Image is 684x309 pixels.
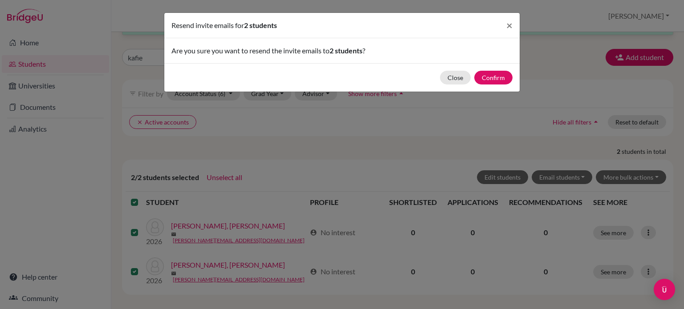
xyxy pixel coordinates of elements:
[171,45,513,56] p: Are you sure you want to resend the invite emails to ?
[506,19,513,32] span: ×
[440,71,471,84] button: Close
[244,21,277,29] span: 2 students
[474,71,513,84] button: Confirm
[654,279,675,300] div: Open Intercom Messenger
[171,21,244,29] span: Resend invite emails for
[499,13,520,38] button: Close
[330,46,362,55] span: 2 students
